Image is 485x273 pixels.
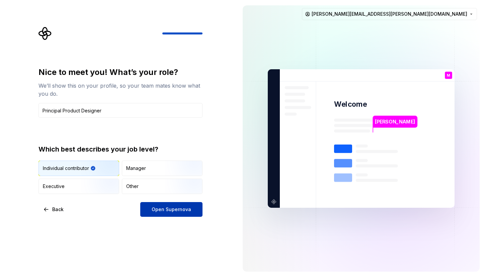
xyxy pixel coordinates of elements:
div: Manager [126,165,146,172]
div: We’ll show this on your profile, so your team mates know what you do. [38,82,203,98]
button: [PERSON_NAME][EMAIL_ADDRESS][PERSON_NAME][DOMAIN_NAME] [302,8,477,20]
div: Nice to meet you! What’s your role? [38,67,203,78]
p: M [447,74,450,77]
p: Welcome [334,99,367,109]
button: Open Supernova [140,202,203,217]
p: [PERSON_NAME] [375,118,415,125]
span: [PERSON_NAME][EMAIL_ADDRESS][PERSON_NAME][DOMAIN_NAME] [312,11,467,17]
input: Job title [38,103,203,118]
span: Back [52,206,64,213]
button: Back [38,202,69,217]
span: Open Supernova [152,206,191,213]
div: Other [126,183,139,190]
div: Individual contributor [43,165,89,172]
div: Executive [43,183,65,190]
svg: Supernova Logo [38,27,52,40]
div: Which best describes your job level? [38,145,203,154]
